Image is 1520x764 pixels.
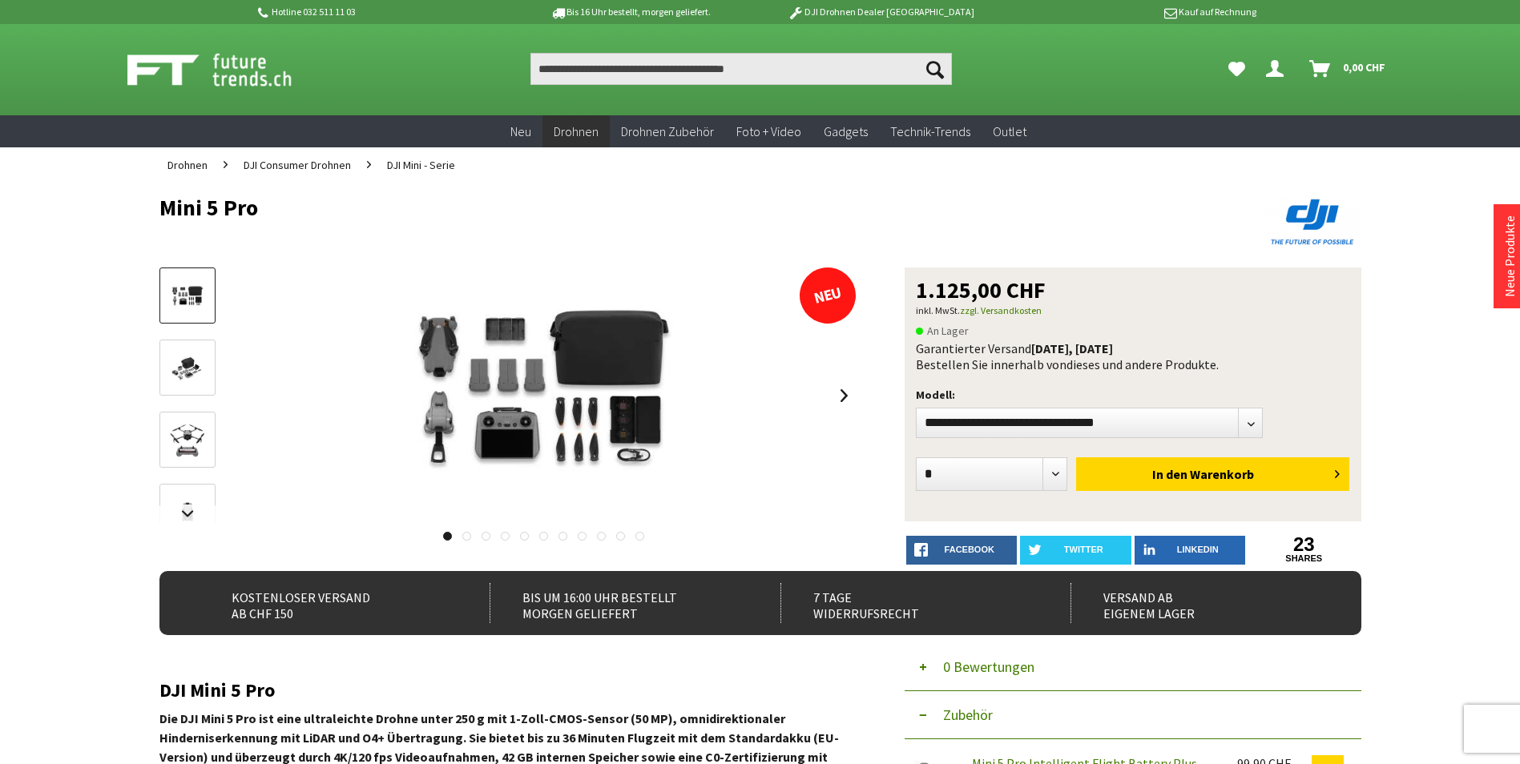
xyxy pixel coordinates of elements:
div: Kostenloser Versand ab CHF 150 [200,583,455,623]
a: Dein Konto [1260,53,1296,85]
p: Kauf auf Rechnung [1006,2,1256,22]
h1: Mini 5 Pro [159,195,1121,219]
img: Mini 5 Pro [352,267,736,524]
p: inkl. MwSt. [916,301,1350,320]
img: Shop Futuretrends - zur Startseite wechseln [127,50,327,90]
span: DJI Mini - Serie [387,158,455,172]
span: 0,00 CHF [1343,54,1385,80]
span: Technik-Trends [890,123,970,139]
a: DJI Consumer Drohnen [236,147,359,183]
p: Hotline 032 511 11 03 [256,2,506,22]
span: Drohnen [554,123,599,139]
span: In den [1152,466,1187,482]
button: Zubehör [905,691,1361,739]
span: Foto + Video [736,123,801,139]
h2: DJI Mini 5 Pro [159,680,857,701]
span: Gadgets [824,123,868,139]
img: Vorschau: Mini 5 Pro [164,281,211,312]
input: Produkt, Marke, Kategorie, EAN, Artikelnummer… [530,53,952,85]
span: 1.125,00 CHF [916,279,1046,301]
a: 23 [1248,536,1360,553]
a: Gadgets [812,115,879,148]
span: Neu [510,123,531,139]
span: LinkedIn [1177,545,1219,554]
a: facebook [906,536,1018,565]
a: twitter [1020,536,1131,565]
span: DJI Consumer Drohnen [244,158,351,172]
button: 0 Bewertungen [905,643,1361,691]
a: Neue Produkte [1502,215,1518,297]
span: Outlet [993,123,1026,139]
img: DJI [1265,195,1361,248]
a: zzgl. Versandkosten [960,304,1042,316]
a: Warenkorb [1303,53,1393,85]
p: Modell: [916,385,1350,404]
a: Drohnen [159,147,216,183]
a: Drohnen [542,115,610,148]
span: facebook [945,545,994,554]
div: Garantierter Versand Bestellen Sie innerhalb von dieses und andere Produkte. [916,340,1350,372]
p: Bis 16 Uhr bestellt, morgen geliefert. [506,2,756,22]
span: twitter [1064,545,1103,554]
a: Drohnen Zubehör [610,115,725,148]
a: shares [1248,553,1360,564]
div: 7 Tage Widerrufsrecht [780,583,1036,623]
a: Meine Favoriten [1220,53,1253,85]
p: DJI Drohnen Dealer [GEOGRAPHIC_DATA] [756,2,1006,22]
a: Technik-Trends [879,115,982,148]
a: LinkedIn [1135,536,1246,565]
span: Drohnen [167,158,208,172]
span: Warenkorb [1190,466,1254,482]
span: Drohnen Zubehör [621,123,714,139]
div: Versand ab eigenem Lager [1070,583,1326,623]
a: Outlet [982,115,1038,148]
button: Suchen [918,53,952,85]
button: In den Warenkorb [1076,457,1349,491]
a: Neu [499,115,542,148]
b: [DATE], [DATE] [1031,340,1113,356]
div: Bis um 16:00 Uhr bestellt Morgen geliefert [490,583,745,623]
a: Foto + Video [725,115,812,148]
span: An Lager [916,321,969,340]
a: DJI Mini - Serie [379,147,463,183]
